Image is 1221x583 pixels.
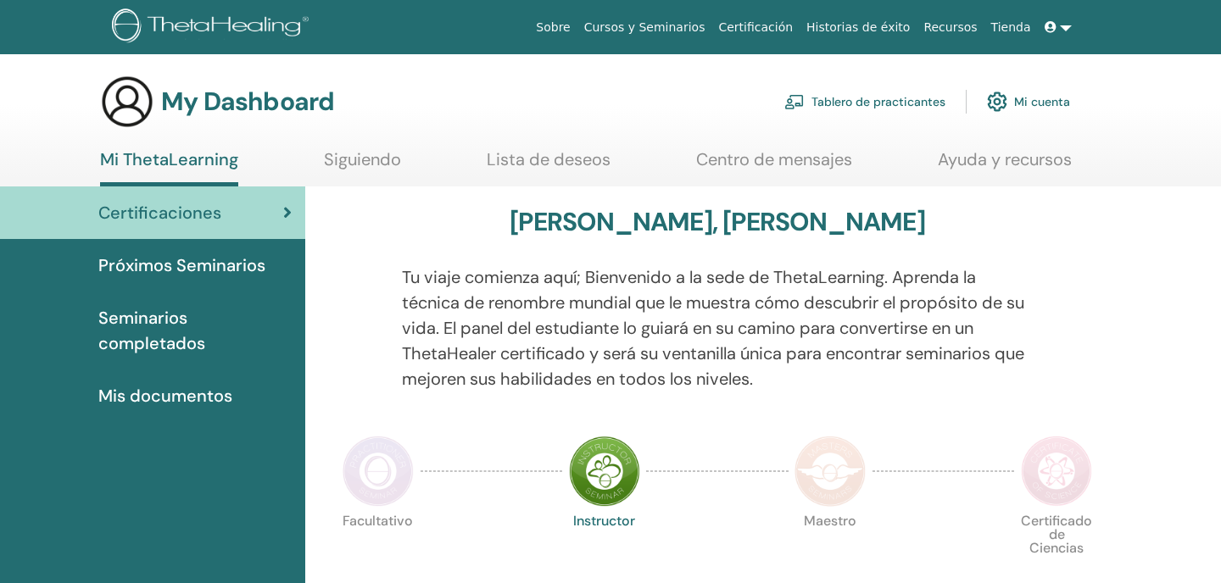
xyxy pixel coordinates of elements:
[161,86,334,117] h3: My Dashboard
[1021,436,1092,507] img: Certificate of Science
[529,12,577,43] a: Sobre
[100,149,238,186] a: Mi ThetaLearning
[800,12,917,43] a: Historias de éxito
[569,436,640,507] img: Instructor
[324,149,401,182] a: Siguiendo
[343,436,414,507] img: Practitioner
[784,94,805,109] img: chalkboard-teacher.svg
[987,87,1007,116] img: cog.svg
[784,83,945,120] a: Tablero de practicantes
[100,75,154,129] img: generic-user-icon.jpg
[987,83,1070,120] a: Mi cuenta
[794,436,866,507] img: Master
[98,383,232,408] span: Mis documentos
[938,149,1072,182] a: Ayuda y recursos
[510,207,925,237] h3: [PERSON_NAME], [PERSON_NAME]
[402,264,1034,391] p: Tu viaje comienza aquí; Bienvenido a la sede de ThetaLearning. Aprenda la técnica de renombre mun...
[696,149,852,182] a: Centro de mensajes
[577,12,712,43] a: Cursos y Seminarios
[487,149,610,182] a: Lista de deseos
[984,12,1038,43] a: Tienda
[112,8,315,47] img: logo.png
[917,12,984,43] a: Recursos
[98,253,265,278] span: Próximos Seminarios
[98,305,292,356] span: Seminarios completados
[711,12,800,43] a: Certificación
[98,200,221,225] span: Certificaciones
